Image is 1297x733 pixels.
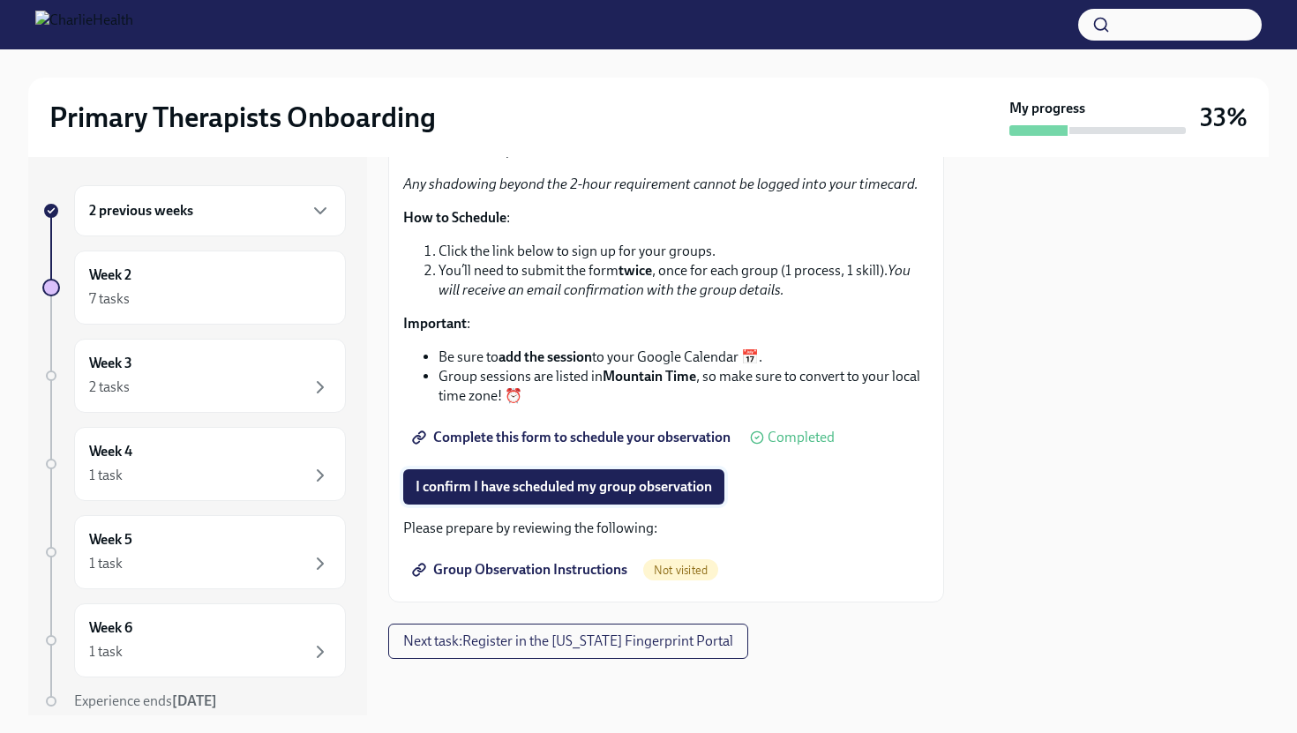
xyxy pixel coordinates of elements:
div: 2 previous weeks [74,185,346,236]
em: Any shadowing beyond the 2-hour requirement cannot be logged into your timecard. [403,176,918,192]
a: Week 32 tasks [42,339,346,413]
p: : [403,314,929,333]
h6: 2 previous weeks [89,201,193,221]
h6: Week 6 [89,618,132,638]
h6: Week 3 [89,354,132,373]
button: I confirm I have scheduled my group observation [403,469,724,505]
div: 1 task [89,642,123,662]
strong: My progress [1009,99,1085,118]
a: Complete this form to schedule your observation [403,420,743,455]
span: Completed [768,430,835,445]
a: Week 27 tasks [42,251,346,325]
strong: [DATE] [172,692,217,709]
span: Next task : Register in the [US_STATE] Fingerprint Portal [403,632,733,650]
h6: Week 5 [89,530,132,550]
span: Group Observation Instructions [416,561,627,579]
strong: How to Schedule [403,209,506,226]
img: CharlieHealth [35,11,133,39]
div: 7 tasks [89,289,130,309]
p: Please prepare by reviewing the following: [403,519,929,538]
span: Complete this form to schedule your observation [416,429,731,446]
h6: Week 4 [89,442,132,461]
span: Experience ends [74,692,217,709]
div: 1 task [89,466,123,485]
button: Next task:Register in the [US_STATE] Fingerprint Portal [388,624,748,659]
div: 1 task [89,554,123,573]
li: Click the link below to sign up for your groups. [439,242,929,261]
a: Week 61 task [42,603,346,677]
strong: Important [403,315,467,332]
strong: add the session [499,348,592,365]
p: : [403,208,929,228]
span: Not visited [643,564,718,577]
li: You’ll need to submit the form , once for each group (1 process, 1 skill). [439,261,929,300]
a: Week 41 task [42,427,346,501]
strong: Mountain Time [603,368,696,385]
strong: twice [619,262,652,279]
span: I confirm I have scheduled my group observation [416,478,712,496]
a: Week 51 task [42,515,346,589]
h2: Primary Therapists Onboarding [49,100,436,135]
li: Group sessions are listed in , so make sure to convert to your local time zone! ⏰ [439,367,929,406]
h3: 33% [1200,101,1248,133]
a: Group Observation Instructions [403,552,640,587]
li: Be sure to to your Google Calendar 📅. [439,348,929,367]
h6: Week 2 [89,266,131,285]
div: 2 tasks [89,378,130,397]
